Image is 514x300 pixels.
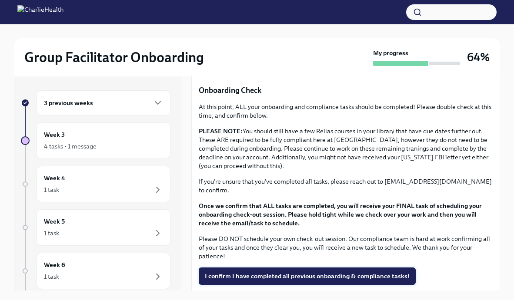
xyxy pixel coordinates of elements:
img: CharlieHealth [17,5,63,19]
strong: My progress [373,49,408,57]
h6: Week 4 [44,173,65,183]
p: At this point, ALL your onboarding and compliance tasks should be completed! Please double check ... [199,102,493,120]
div: 4 tasks • 1 message [44,142,97,151]
span: I confirm I have completed all previous onboarding & compliance tasks! [205,272,410,280]
p: You should still have a few Relias courses in your library that have due dates further out. These... [199,127,493,170]
h2: Group Facilitator Onboarding [24,49,204,66]
strong: Once we confirm that ALL tasks are completed, you will receive your FINAL task of scheduling your... [199,202,482,227]
div: 1 task [44,272,59,281]
a: Week 34 tasks • 1 message [21,122,170,159]
h6: Week 5 [44,217,65,226]
h6: 3 previous weeks [44,98,93,108]
button: I confirm I have completed all previous onboarding & compliance tasks! [199,267,416,285]
a: Week 51 task [21,209,170,246]
p: Onboarding Check [199,85,493,96]
strong: PLEASE NOTE: [199,127,243,135]
h3: 64% [467,49,490,65]
div: 3 previous weeks [37,90,170,115]
a: Week 41 task [21,166,170,202]
div: 1 task [44,229,59,237]
h6: Week 3 [44,130,65,139]
p: Please DO NOT schedule your own check-out session. Our compliance team is hard at work confirming... [199,234,493,260]
p: If you're unsure that you've completed all tasks, please reach out to [EMAIL_ADDRESS][DOMAIN_NAME... [199,177,493,195]
a: Week 61 task [21,253,170,289]
div: 1 task [44,185,59,194]
h6: Week 6 [44,260,65,270]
